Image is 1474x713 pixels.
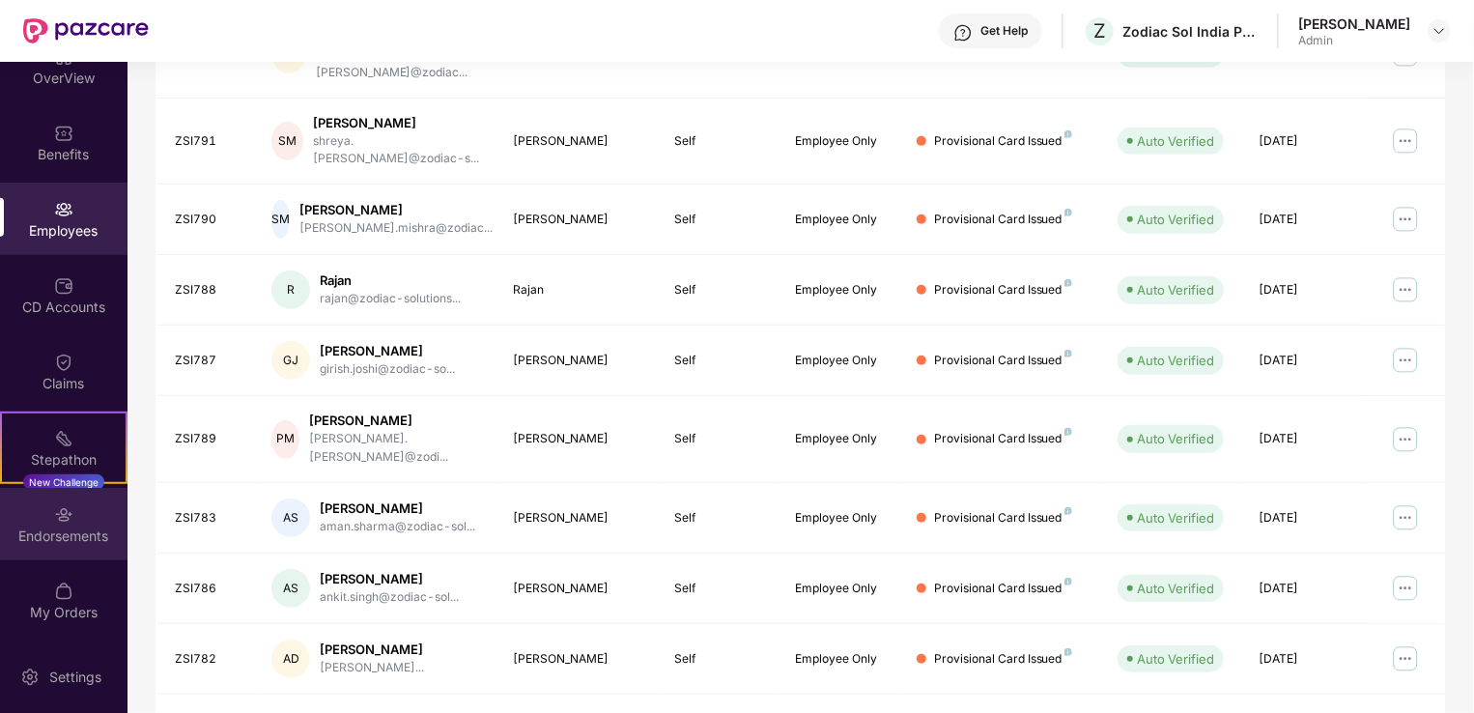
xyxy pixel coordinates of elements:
div: [PERSON_NAME] [320,641,424,659]
img: svg+xml;base64,PHN2ZyB4bWxucz0iaHR0cDovL3d3dy53My5vcmcvMjAwMC9zdmciIHdpZHRoPSIyMSIgaGVpZ2h0PSIyMC... [54,429,73,448]
div: Rajan [514,281,644,299]
div: Provisional Card Issued [934,430,1072,448]
div: Auto Verified [1137,210,1214,229]
img: svg+xml;base64,PHN2ZyB4bWxucz0iaHR0cDovL3d3dy53My5vcmcvMjAwMC9zdmciIHdpZHRoPSI4IiBoZWlnaHQ9IjgiIH... [1064,428,1072,436]
div: Provisional Card Issued [934,281,1072,299]
div: [PERSON_NAME] [299,201,493,219]
img: manageButton [1390,274,1421,305]
div: [PERSON_NAME] [514,650,644,669]
div: Get Help [980,23,1028,39]
div: AS [271,499,310,537]
div: Provisional Card Issued [934,580,1072,598]
span: Z [1093,19,1106,43]
div: ZSI786 [175,580,241,598]
div: AD [271,640,310,678]
div: Provisional Card Issued [934,509,1072,528]
div: [DATE] [1259,650,1348,669]
div: Self [674,430,764,448]
div: ZSI787 [175,352,241,370]
div: ZSI783 [175,509,241,528]
img: svg+xml;base64,PHN2ZyBpZD0iRW1wbG95ZWVzIiB4bWxucz0iaHR0cDovL3d3dy53My5vcmcvMjAwMC9zdmciIHdpZHRoPS... [54,200,73,219]
div: Employee Only [796,509,886,528]
div: ZSI782 [175,650,241,669]
div: aman.sharma@zodiac-sol... [320,518,475,536]
img: svg+xml;base64,PHN2ZyBpZD0iSGVscC0zMngzMiIgeG1sbnM9Imh0dHA6Ly93d3cudzMub3JnLzIwMDAvc3ZnIiB3aWR0aD... [953,23,973,43]
div: Auto Verified [1137,280,1214,299]
div: Self [674,509,764,528]
div: Employee Only [796,580,886,598]
div: shreya.[PERSON_NAME]@zodiac-s... [313,132,483,169]
img: svg+xml;base64,PHN2ZyB4bWxucz0iaHR0cDovL3d3dy53My5vcmcvMjAwMC9zdmciIHdpZHRoPSI4IiBoZWlnaHQ9IjgiIH... [1064,130,1072,138]
div: PM [271,420,299,459]
div: R [271,271,310,309]
div: Auto Verified [1137,579,1214,598]
div: GJ [271,341,310,380]
div: rajan@zodiac-solutions... [320,290,461,308]
img: svg+xml;base64,PHN2ZyB4bWxucz0iaHR0cDovL3d3dy53My5vcmcvMjAwMC9zdmciIHdpZHRoPSI4IiBoZWlnaHQ9IjgiIH... [1064,648,1072,656]
div: New Challenge [23,474,104,490]
div: Auto Verified [1137,131,1214,151]
img: svg+xml;base64,PHN2ZyB4bWxucz0iaHR0cDovL3d3dy53My5vcmcvMjAwMC9zdmciIHdpZHRoPSI4IiBoZWlnaHQ9IjgiIH... [1064,279,1072,287]
div: Self [674,132,764,151]
div: Provisional Card Issued [934,352,1072,370]
img: svg+xml;base64,PHN2ZyBpZD0iQ2xhaW0iIHhtbG5zPSJodHRwOi8vd3d3LnczLm9yZy8yMDAwL3N2ZyIgd2lkdGg9IjIwIi... [54,353,73,372]
div: Admin [1298,33,1410,48]
div: ZSI790 [175,211,241,229]
div: [DATE] [1259,509,1348,528]
div: [DATE] [1259,580,1348,598]
img: svg+xml;base64,PHN2ZyBpZD0iTXlfT3JkZXJzIiBkYXRhLW5hbWU9Ik15IE9yZGVycyIgeG1sbnM9Imh0dHA6Ly93d3cudz... [54,582,73,601]
img: manageButton [1390,345,1421,376]
div: Zodiac Sol India Private Limited [1122,22,1258,41]
div: [PERSON_NAME] [514,509,644,528]
img: svg+xml;base64,PHN2ZyB4bWxucz0iaHR0cDovL3d3dy53My5vcmcvMjAwMC9zdmciIHdpZHRoPSI4IiBoZWlnaHQ9IjgiIH... [1064,578,1072,585]
div: [PERSON_NAME] [514,132,644,151]
img: svg+xml;base64,PHN2ZyBpZD0iRHJvcGRvd24tMzJ4MzIiIHhtbG5zPSJodHRwOi8vd3d3LnczLm9yZy8yMDAwL3N2ZyIgd2... [1431,23,1447,39]
div: [DATE] [1259,281,1348,299]
img: svg+xml;base64,PHN2ZyB4bWxucz0iaHR0cDovL3d3dy53My5vcmcvMjAwMC9zdmciIHdpZHRoPSI4IiBoZWlnaHQ9IjgiIH... [1064,350,1072,357]
img: svg+xml;base64,PHN2ZyBpZD0iU2V0dGluZy0yMHgyMCIgeG1sbnM9Imh0dHA6Ly93d3cudzMub3JnLzIwMDAvc3ZnIiB3aW... [20,668,40,687]
div: Employee Only [796,430,886,448]
div: Self [674,281,764,299]
div: ZSI788 [175,281,241,299]
img: New Pazcare Logo [23,18,149,43]
div: Employee Only [796,211,886,229]
div: [PERSON_NAME] [320,499,475,518]
div: Self [674,650,764,669]
div: Self [674,352,764,370]
div: Settings [43,668,107,687]
div: Auto Verified [1137,508,1214,528]
div: Rajan [320,271,461,290]
div: [DATE] [1259,211,1348,229]
div: [DATE] [1259,430,1348,448]
div: [PERSON_NAME]... [320,659,424,677]
div: Employee Only [796,650,886,669]
img: manageButton [1390,573,1421,604]
div: ZSI789 [175,430,241,448]
img: manageButton [1390,502,1421,533]
img: manageButton [1390,126,1421,157]
img: manageButton [1390,204,1421,235]
div: [PERSON_NAME] [320,342,455,360]
div: manoj.[PERSON_NAME]@zodiac... [316,45,483,82]
div: [PERSON_NAME] [514,352,644,370]
img: svg+xml;base64,PHN2ZyBpZD0iRW5kb3JzZW1lbnRzIiB4bWxucz0iaHR0cDovL3d3dy53My5vcmcvMjAwMC9zdmciIHdpZH... [54,505,73,525]
div: Self [674,211,764,229]
div: [PERSON_NAME] [514,211,644,229]
div: Stepathon [2,450,126,470]
div: [PERSON_NAME] [320,570,459,588]
div: [PERSON_NAME] [514,430,644,448]
div: [PERSON_NAME].mishra@zodiac... [299,219,493,238]
div: Self [674,580,764,598]
div: [PERSON_NAME] [309,412,482,430]
div: Provisional Card Issued [934,211,1072,229]
div: Auto Verified [1137,649,1214,669]
div: [PERSON_NAME].[PERSON_NAME]@zodi... [309,430,482,467]
img: svg+xml;base64,PHN2ZyB4bWxucz0iaHR0cDovL3d3dy53My5vcmcvMjAwMC9zdmciIHdpZHRoPSI4IiBoZWlnaHQ9IjgiIH... [1064,507,1072,515]
div: girish.joshi@zodiac-so... [320,360,455,379]
div: Provisional Card Issued [934,132,1072,151]
img: svg+xml;base64,PHN2ZyBpZD0iQ0RfQWNjb3VudHMiIGRhdGEtbmFtZT0iQ0QgQWNjb3VudHMiIHhtbG5zPSJodHRwOi8vd3... [54,276,73,296]
img: manageButton [1390,643,1421,674]
div: [PERSON_NAME] [1298,14,1410,33]
img: svg+xml;base64,PHN2ZyBpZD0iQmVuZWZpdHMiIHhtbG5zPSJodHRwOi8vd3d3LnczLm9yZy8yMDAwL3N2ZyIgd2lkdGg9Ij... [54,124,73,143]
img: manageButton [1390,424,1421,455]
